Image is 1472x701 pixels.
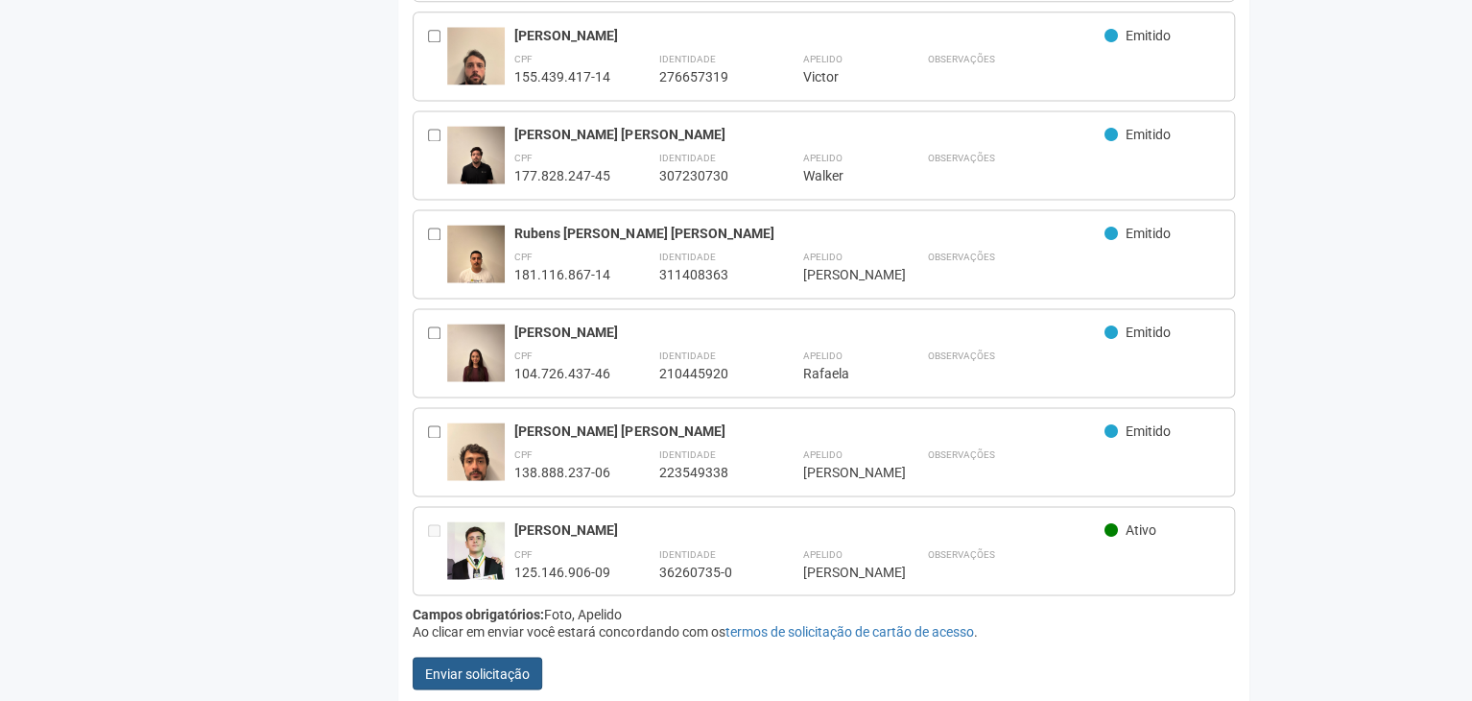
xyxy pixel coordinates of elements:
[802,68,879,85] div: Victor
[802,266,879,283] div: [PERSON_NAME]
[514,54,533,64] strong: CPF
[658,252,715,262] strong: Identidade
[802,350,842,361] strong: Apelido
[514,27,1104,44] div: [PERSON_NAME]
[927,350,994,361] strong: Observações
[514,449,533,460] strong: CPF
[514,225,1104,242] div: Rubens [PERSON_NAME] [PERSON_NAME]
[927,548,994,559] strong: Observações
[1126,325,1171,340] span: Emitido
[802,548,842,559] strong: Apelido
[658,167,754,184] div: 307230730
[724,623,973,639] a: termos de solicitação de cartão de acesso
[514,521,1104,539] div: [PERSON_NAME]
[514,548,533,559] strong: CPF
[927,153,994,163] strong: Observações
[658,365,754,382] div: 210445920
[802,54,842,64] strong: Apelido
[514,423,1104,440] div: [PERSON_NAME] [PERSON_NAME]
[802,167,879,184] div: Walker
[927,54,994,64] strong: Observações
[447,423,505,499] img: user.jpg
[514,167,610,184] div: 177.828.247-45
[1126,127,1171,142] span: Emitido
[514,464,610,481] div: 138.888.237-06
[802,464,879,481] div: [PERSON_NAME]
[927,252,994,262] strong: Observações
[927,449,994,460] strong: Observações
[413,622,1235,640] div: Ao clicar em enviar você estará concordando com os .
[514,365,610,382] div: 104.726.437-46
[658,548,715,559] strong: Identidade
[1126,226,1171,241] span: Emitido
[658,68,754,85] div: 276657319
[413,657,542,689] button: Enviar solicitação
[514,266,610,283] div: 181.116.867-14
[658,563,754,580] div: 36260735-0
[802,563,879,580] div: [PERSON_NAME]
[1126,522,1156,538] span: Ativo
[447,225,505,302] img: user.jpg
[658,266,754,283] div: 311408363
[514,324,1104,341] div: [PERSON_NAME]
[1126,28,1171,43] span: Emitido
[1126,423,1171,439] span: Emitido
[447,27,505,104] img: user.jpg
[658,153,715,163] strong: Identidade
[514,126,1104,143] div: [PERSON_NAME] [PERSON_NAME]
[514,563,610,580] div: 125.146.906-09
[514,153,533,163] strong: CPF
[413,606,544,621] strong: Campos obrigatórios:
[447,324,505,400] img: user.jpg
[658,350,715,361] strong: Identidade
[802,449,842,460] strong: Apelido
[658,54,715,64] strong: Identidade
[413,605,1235,622] div: Foto, Apelido
[514,350,533,361] strong: CPF
[514,252,533,262] strong: CPF
[802,252,842,262] strong: Apelido
[658,449,715,460] strong: Identidade
[514,68,610,85] div: 155.439.417-14
[428,521,447,580] div: Entre em contato com a Aministração para solicitar o cancelamento ou 2a via
[447,521,505,580] img: user.jpg
[447,126,505,203] img: user.jpg
[802,365,879,382] div: Rafaela
[802,153,842,163] strong: Apelido
[658,464,754,481] div: 223549338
